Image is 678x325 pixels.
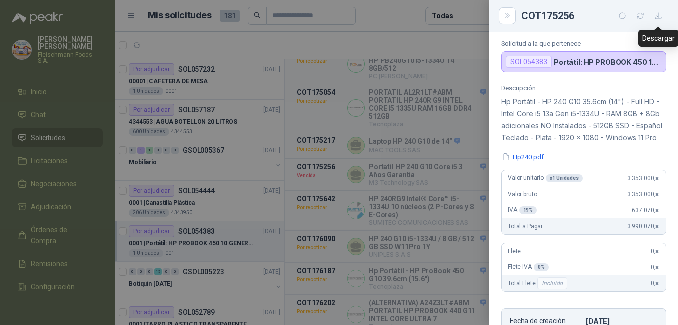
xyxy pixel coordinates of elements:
[654,192,660,197] span: ,00
[534,263,549,271] div: 0 %
[654,224,660,229] span: ,00
[651,248,660,255] span: 0
[501,152,545,162] button: Hp240.pdf
[651,280,660,287] span: 0
[508,223,543,230] span: Total a Pagar
[521,8,666,24] div: COT175256
[508,206,537,214] span: IVA
[632,207,660,214] span: 637.070
[508,263,549,271] span: Flete IVA
[627,223,660,230] span: 3.990.070
[501,96,666,144] p: Hp Portátil - HP 240 G10 35.6cm (14") - Full HD - Intel Core i5 13a Gen i5-1334U - RAM 8GB + 8Gb ...
[627,191,660,198] span: 3.353.000
[654,176,660,181] span: ,00
[654,281,660,286] span: ,00
[501,10,513,22] button: Close
[508,248,521,255] span: Flete
[501,40,666,47] p: Solicitud a la que pertenece
[508,277,569,289] span: Total Flete
[546,174,583,182] div: x 1 Unidades
[508,191,537,198] span: Valor bruto
[627,175,660,182] span: 3.353.000
[519,206,537,214] div: 19 %
[651,264,660,271] span: 0
[506,56,552,68] div: SOL054383
[654,208,660,213] span: ,00
[501,84,666,92] p: Descripción
[654,249,660,254] span: ,00
[654,265,660,270] span: ,00
[554,58,662,66] p: Portátil: HP PROBOOK 450 10 GENERACIÓN PROCESADOR INTEL CORE i7
[508,174,583,182] span: Valor unitario
[537,277,567,289] div: Incluido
